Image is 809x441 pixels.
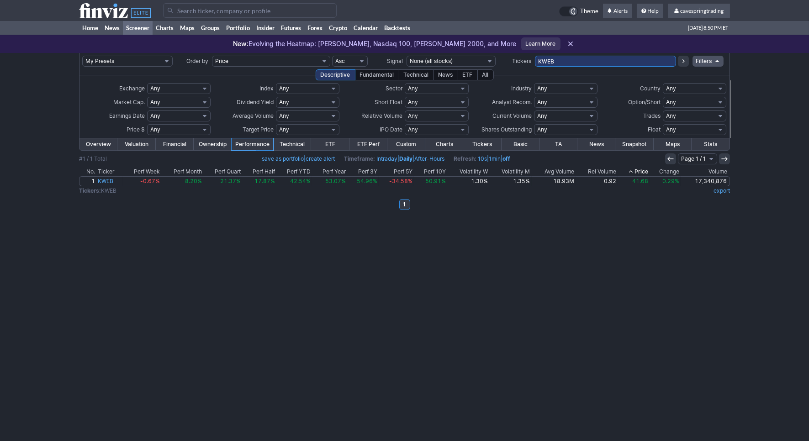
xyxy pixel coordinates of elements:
[399,199,410,210] a: 1
[161,167,203,176] th: Perf Month
[643,112,661,119] span: Trades
[233,112,274,119] span: Average Volume
[119,85,145,92] span: Exchange
[276,167,312,176] th: Perf YTD
[458,69,478,80] div: ETF
[454,154,510,163] span: | |
[96,167,122,176] th: Ticker
[312,177,347,186] a: 53.07%
[276,177,312,186] a: 42.54%
[637,4,663,18] a: Help
[349,138,387,150] a: ETF Perf
[650,177,681,186] a: 0.29%
[502,155,510,162] a: off
[347,167,379,176] th: Perf 3Y
[502,138,539,150] a: Basic
[532,177,576,186] a: 18.93M
[242,177,276,186] a: 17.87%
[681,177,730,186] a: 17,340,876
[387,58,403,64] span: Signal
[237,99,274,105] span: Dividend Yield
[521,37,560,50] a: Learn More
[387,138,425,150] a: Custom
[532,167,576,176] th: Avg Volume
[262,154,335,163] span: |
[434,69,458,80] div: News
[478,155,487,162] a: 10s
[122,177,161,186] a: -0.67%
[79,186,531,195] td: KWEB
[96,177,122,186] a: KWEB
[163,3,337,18] input: Search
[233,39,517,48] p: Evolving the Heatmap: [PERSON_NAME], Nasdaq 100, [PERSON_NAME] 2000, and More
[357,178,377,184] span: 54.96%
[425,138,463,150] a: Charts
[253,21,278,35] a: Insider
[481,126,532,133] span: Shares Outstanding
[326,21,350,35] a: Crypto
[259,85,274,92] span: Index
[278,21,304,35] a: Futures
[447,177,489,186] a: 1.30%
[680,7,724,14] span: cavespringtrading
[632,178,648,184] span: 41.68
[220,178,241,184] span: 21.37%
[576,177,618,186] a: 0.92
[379,177,414,186] a: -34.58%
[177,21,198,35] a: Maps
[662,178,679,184] span: 0.29%
[140,178,160,184] span: -0.67%
[127,126,145,133] span: Price $
[203,177,242,186] a: 21.37%
[186,58,208,64] span: Order by
[403,199,406,210] b: 1
[79,138,117,150] a: Overview
[243,126,274,133] span: Target Price
[414,155,444,162] a: After-Hours
[447,167,489,176] th: Volatility W
[79,187,101,194] b: Tickers:
[194,138,232,150] a: Ownership
[489,155,501,162] a: 1min
[380,126,402,133] span: IPO Date
[628,99,661,105] span: Option/Short
[492,99,532,105] span: Analyst Recom.
[344,155,375,162] b: Timeframe:
[117,138,155,150] a: Valuation
[273,138,311,150] a: Technical
[714,187,730,194] a: export
[511,85,532,92] span: Industry
[223,21,253,35] a: Portfolio
[79,21,101,35] a: Home
[425,178,446,184] span: 50.91%
[492,112,532,119] span: Current Volume
[185,178,202,184] span: 8.20%
[344,154,444,163] span: | |
[375,99,402,105] span: Short Float
[389,178,412,184] span: -34.58%
[381,21,413,35] a: Backtests
[414,177,447,186] a: 50.91%
[577,138,615,150] a: News
[304,21,326,35] a: Forex
[399,155,412,162] a: Daily
[79,177,96,186] a: 1
[79,167,96,176] th: No.
[290,178,311,184] span: 42.54%
[640,85,661,92] span: Country
[306,155,335,162] a: create alert
[262,155,304,162] a: save as portfolio
[618,167,650,176] th: Price
[347,177,379,186] a: 54.96%
[654,138,692,150] a: Maps
[350,21,381,35] a: Calendar
[316,69,355,80] div: Descriptive
[79,154,107,163] div: #1 / 1 Total
[668,4,730,18] a: cavespringtrading
[539,138,577,150] a: TA
[203,167,242,176] th: Perf Quart
[233,40,249,47] span: New:
[101,21,123,35] a: News
[681,167,730,176] th: Volume
[463,138,501,150] a: Tickers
